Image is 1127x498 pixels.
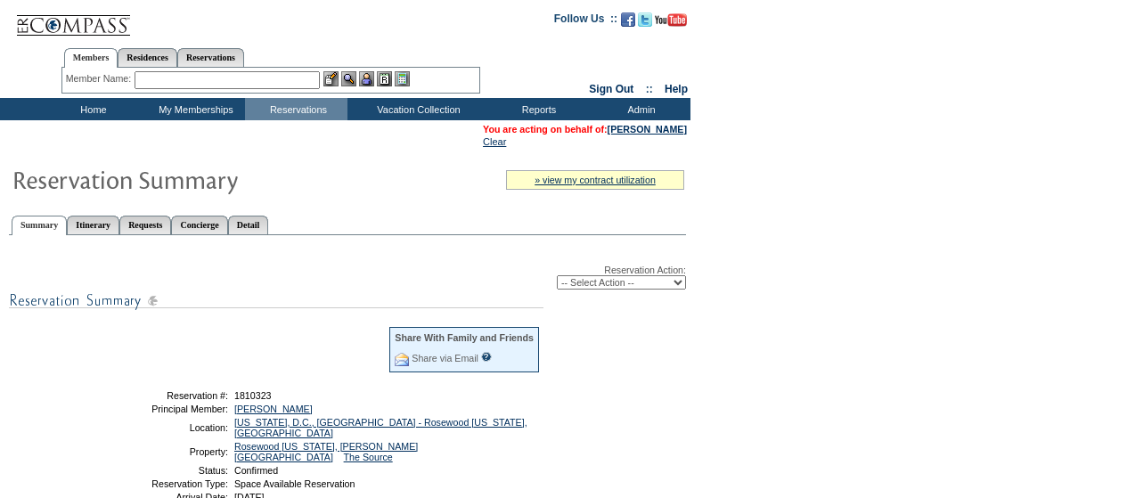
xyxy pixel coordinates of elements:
img: Reservations [377,71,392,86]
td: Vacation Collection [347,98,486,120]
a: Itinerary [67,216,119,234]
a: » view my contract utilization [535,175,656,185]
a: The Source [344,452,393,462]
span: 1810323 [234,390,272,401]
img: Reservaton Summary [12,161,368,197]
img: b_edit.gif [323,71,339,86]
td: Reports [486,98,588,120]
a: Residences [118,48,177,67]
td: Reservation Type: [101,478,228,489]
a: Concierge [171,216,227,234]
td: My Memberships [143,98,245,120]
a: Members [64,48,118,68]
a: Rosewood [US_STATE], [PERSON_NAME][GEOGRAPHIC_DATA] [234,441,418,462]
a: Summary [12,216,67,235]
td: Admin [588,98,690,120]
a: Help [665,83,688,95]
span: Space Available Reservation [234,478,355,489]
img: Become our fan on Facebook [621,12,635,27]
div: Share With Family and Friends [395,332,534,343]
a: Sign Out [589,83,633,95]
td: Principal Member: [101,404,228,414]
img: Impersonate [359,71,374,86]
td: Reservations [245,98,347,120]
td: Status: [101,465,228,476]
a: Detail [228,216,269,234]
a: [PERSON_NAME] [608,124,687,135]
td: Location: [101,417,228,438]
div: Member Name: [66,71,135,86]
a: Subscribe to our YouTube Channel [655,18,687,29]
img: View [341,71,356,86]
td: Property: [101,441,228,462]
td: Follow Us :: [554,11,617,32]
img: Subscribe to our YouTube Channel [655,13,687,27]
a: Share via Email [412,353,478,363]
div: Reservation Action: [9,265,686,290]
img: b_calculator.gif [395,71,410,86]
img: Follow us on Twitter [638,12,652,27]
a: Reservations [177,48,244,67]
td: Reservation #: [101,390,228,401]
a: [PERSON_NAME] [234,404,313,414]
img: subTtlResSummary.gif [9,290,543,312]
span: You are acting on behalf of: [483,124,687,135]
input: What is this? [481,352,492,362]
span: :: [646,83,653,95]
a: Follow us on Twitter [638,18,652,29]
a: Requests [119,216,171,234]
a: [US_STATE], D.C., [GEOGRAPHIC_DATA] - Rosewood [US_STATE], [GEOGRAPHIC_DATA] [234,417,527,438]
a: Become our fan on Facebook [621,18,635,29]
a: Clear [483,136,506,147]
td: Home [40,98,143,120]
span: Confirmed [234,465,278,476]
